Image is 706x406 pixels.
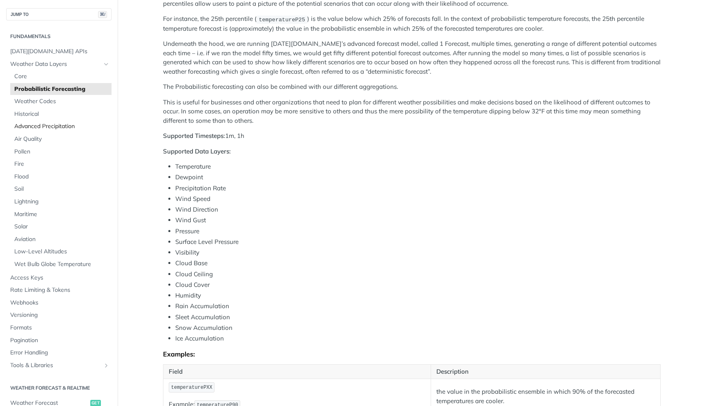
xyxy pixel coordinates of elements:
[6,359,112,372] a: Tools & LibrariesShow subpages for Tools & Libraries
[10,274,109,282] span: Access Keys
[14,185,109,193] span: Soil
[10,299,109,307] span: Webhooks
[6,384,112,392] h2: Weather Forecast & realtime
[98,11,107,18] span: ⌘/
[175,173,661,182] li: Dewpoint
[10,311,109,319] span: Versioning
[175,270,661,279] li: Cloud Ceiling
[163,147,231,155] strong: Supported Data Layers:
[10,70,112,83] a: Core
[436,387,655,406] p: the value in the probabilistic ensemble in which 90% of the forecasted temperatures are cooler.
[6,334,112,347] a: Pagination
[14,210,109,219] span: Maritime
[175,259,661,268] li: Cloud Base
[14,97,109,106] span: Weather Codes
[163,131,661,141] p: 1m, 1h
[175,162,661,171] li: Temperature
[14,122,109,131] span: Advanced Precipitation
[175,216,661,225] li: Wind Gust
[10,60,101,68] span: Weather Data Layers
[175,237,661,247] li: Surface Level Pressure
[10,171,112,183] a: Flood
[10,133,112,145] a: Air Quality
[163,132,225,140] strong: Supported Timesteps:
[10,120,112,133] a: Advanced Precipitation
[6,45,112,58] a: [DATE][DOMAIN_NAME] APIs
[10,47,109,56] span: [DATE][DOMAIN_NAME] APIs
[163,14,661,33] p: For instance, the 25th percentile ( ) is the value below which 25% of forecasts fall. In the cont...
[14,148,109,156] span: Pollen
[10,83,112,95] a: Probabilistic Forecasting
[10,221,112,233] a: Solar
[10,336,109,345] span: Pagination
[6,309,112,321] a: Versioning
[436,367,655,377] p: Description
[175,205,661,214] li: Wind Direction
[175,302,661,311] li: Rain Accumulation
[169,367,425,377] p: Field
[259,16,305,23] span: temperatureP25
[171,385,212,390] span: temperaturePXX
[6,8,112,20] button: JUMP TO⌘/
[14,235,109,244] span: Aviation
[175,323,661,333] li: Snow Accumulation
[6,347,112,359] a: Error Handling
[14,135,109,143] span: Air Quality
[6,33,112,40] h2: Fundamentals
[10,196,112,208] a: Lightning
[103,362,109,369] button: Show subpages for Tools & Libraries
[10,349,109,357] span: Error Handling
[175,248,661,257] li: Visibility
[163,98,661,126] p: This is useful for businesses and other organizations that need to plan for different weather pos...
[6,322,112,334] a: Formats
[10,246,112,258] a: Low-Level Altitudes
[6,272,112,284] a: Access Keys
[10,158,112,170] a: Fire
[10,208,112,221] a: Maritime
[175,291,661,300] li: Humidity
[163,350,661,358] div: Examples:
[14,85,109,93] span: Probabilistic Forecasting
[6,58,112,70] a: Weather Data LayersHide subpages for Weather Data Layers
[10,146,112,158] a: Pollen
[14,72,109,81] span: Core
[14,198,109,206] span: Lightning
[10,183,112,195] a: Soil
[10,95,112,108] a: Weather Codes
[14,223,109,231] span: Solar
[10,108,112,120] a: Historical
[14,260,109,268] span: Wet Bulb Globe Temperature
[14,248,109,256] span: Low-Level Altitudes
[14,173,109,181] span: Flood
[175,280,661,290] li: Cloud Cover
[163,82,661,92] p: The Probabilistic forecasting can also be combined with our different aggregations.
[10,258,112,271] a: Wet Bulb Globe Temperature
[10,324,109,332] span: Formats
[175,313,661,322] li: Sleet Accumulation
[163,39,661,76] p: Underneath the hood, we are running [DATE][DOMAIN_NAME]’s advanced forecast model, called 1 Forec...
[175,194,661,204] li: Wind Speed
[175,334,661,343] li: Ice Accumulation
[10,233,112,246] a: Aviation
[14,160,109,168] span: Fire
[10,286,109,294] span: Rate Limiting & Tokens
[6,297,112,309] a: Webhooks
[175,184,661,193] li: Precipitation Rate
[14,110,109,118] span: Historical
[103,61,109,68] button: Hide subpages for Weather Data Layers
[10,361,101,370] span: Tools & Libraries
[6,284,112,296] a: Rate Limiting & Tokens
[175,227,661,236] li: Pressure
